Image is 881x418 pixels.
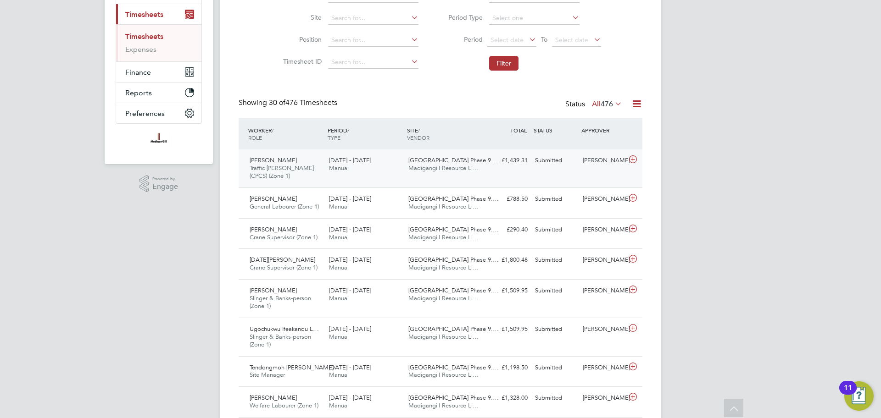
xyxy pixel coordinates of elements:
img: madigangill-logo-retina.png [148,133,169,148]
span: [DATE] - [DATE] [329,394,371,401]
div: Submitted [531,222,579,237]
span: Manual [329,294,349,302]
button: Preferences [116,103,201,123]
span: [DATE] - [DATE] [329,256,371,264]
span: Finance [125,68,151,77]
span: Madigangill Resource Li… [408,164,479,172]
span: Select date [555,36,588,44]
div: £788.50 [484,192,531,207]
input: Search for... [328,12,418,25]
span: ROLE [248,134,262,141]
span: 476 [601,99,613,109]
span: [GEOGRAPHIC_DATA] Phase 9.… [408,363,499,371]
span: Site Manager [250,371,285,379]
span: Tendongmoh [PERSON_NAME] [250,363,334,371]
button: Reports [116,82,201,103]
div: [PERSON_NAME] [579,222,627,237]
span: Madigangill Resource Li… [408,333,479,341]
span: Madigangill Resource Li… [408,401,479,409]
span: [DATE] - [DATE] [329,156,371,164]
label: Timesheet ID [280,57,322,66]
span: [GEOGRAPHIC_DATA] Phase 9.… [408,286,499,294]
span: Timesheets [125,10,163,19]
div: STATUS [531,122,579,138]
span: [DATE] - [DATE] [329,325,371,333]
span: / [418,126,420,134]
span: Powered by [152,175,178,183]
label: All [592,99,622,109]
span: / [272,126,273,134]
label: Site [280,13,322,22]
span: Manual [329,233,349,241]
div: [PERSON_NAME] [579,322,627,337]
span: [PERSON_NAME] [250,195,297,203]
div: PERIOD [325,122,405,146]
span: Engage [152,183,178,191]
span: Manual [329,371,349,379]
div: Submitted [531,322,579,337]
span: Manual [329,401,349,409]
button: Filter [489,56,519,71]
span: Ugochukwu Ifeakandu L… [250,325,319,333]
div: APPROVER [579,122,627,138]
span: [PERSON_NAME] [250,394,297,401]
label: Position [280,35,322,44]
span: [GEOGRAPHIC_DATA] Phase 9.… [408,156,499,164]
a: Expenses [125,45,156,54]
div: [PERSON_NAME] [579,253,627,268]
div: WORKER [246,122,325,146]
span: Slinger & Banks-person (Zone 1) [250,294,311,310]
a: Powered byEngage [139,175,178,192]
span: [DATE] - [DATE] [329,225,371,233]
div: Submitted [531,253,579,268]
span: [DATE] - [DATE] [329,363,371,371]
div: £1,439.31 [484,153,531,168]
a: Go to home page [116,133,202,148]
span: [DATE][PERSON_NAME] [250,256,315,264]
a: Timesheets [125,32,163,41]
div: Timesheets [116,24,201,61]
div: [PERSON_NAME] [579,390,627,406]
span: Madigangill Resource Li… [408,203,479,210]
span: VENDOR [407,134,429,141]
span: Reports [125,88,152,97]
span: Madigangill Resource Li… [408,371,479,379]
div: [PERSON_NAME] [579,283,627,298]
input: Search for... [328,34,418,47]
div: [PERSON_NAME] [579,192,627,207]
button: Finance [116,62,201,82]
span: Madigangill Resource Li… [408,233,479,241]
div: Submitted [531,192,579,207]
div: Showing [239,98,339,108]
div: £1,198.50 [484,360,531,375]
div: £1,800.48 [484,253,531,268]
span: [DATE] - [DATE] [329,286,371,294]
label: Period Type [441,13,483,22]
span: Select date [491,36,524,44]
div: £1,328.00 [484,390,531,406]
div: Status [565,98,624,111]
div: Submitted [531,360,579,375]
div: £1,509.95 [484,283,531,298]
span: [GEOGRAPHIC_DATA] Phase 9.… [408,195,499,203]
div: [PERSON_NAME] [579,153,627,168]
span: [GEOGRAPHIC_DATA] Phase 9.… [408,225,499,233]
span: [DATE] - [DATE] [329,195,371,203]
button: Open Resource Center, 11 new notifications [844,381,874,411]
span: Slinger & Banks-person (Zone 1) [250,333,311,348]
div: £1,509.95 [484,322,531,337]
div: Submitted [531,390,579,406]
button: Timesheets [116,4,201,24]
span: To [538,33,550,45]
span: Manual [329,164,349,172]
label: Period [441,35,483,44]
div: Submitted [531,283,579,298]
div: SITE [405,122,484,146]
span: Welfare Labourer (Zone 1) [250,401,318,409]
span: / [347,126,349,134]
span: TOTAL [510,126,527,134]
span: Manual [329,333,349,341]
div: £290.40 [484,222,531,237]
span: Preferences [125,109,165,118]
span: [PERSON_NAME] [250,225,297,233]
